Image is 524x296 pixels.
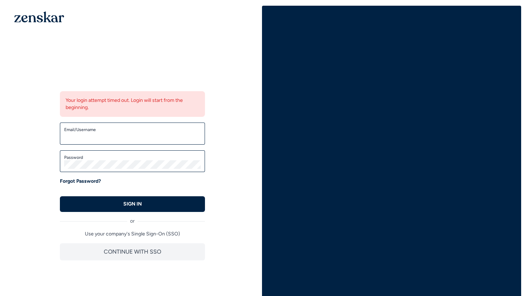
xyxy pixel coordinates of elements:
[123,201,142,208] p: SIGN IN
[64,155,201,160] label: Password
[60,243,205,260] button: CONTINUE WITH SSO
[60,196,205,212] button: SIGN IN
[60,178,101,185] a: Forgot Password?
[60,91,205,117] div: Your login attempt timed out. Login will start from the beginning.
[64,127,201,133] label: Email/Username
[14,11,64,22] img: 1OGAJ2xQqyY4LXKgY66KYq0eOWRCkrZdAb3gUhuVAqdWPZE9SRJmCz+oDMSn4zDLXe31Ii730ItAGKgCKgCCgCikA4Av8PJUP...
[60,212,205,225] div: or
[60,230,205,238] p: Use your company's Single Sign-On (SSO)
